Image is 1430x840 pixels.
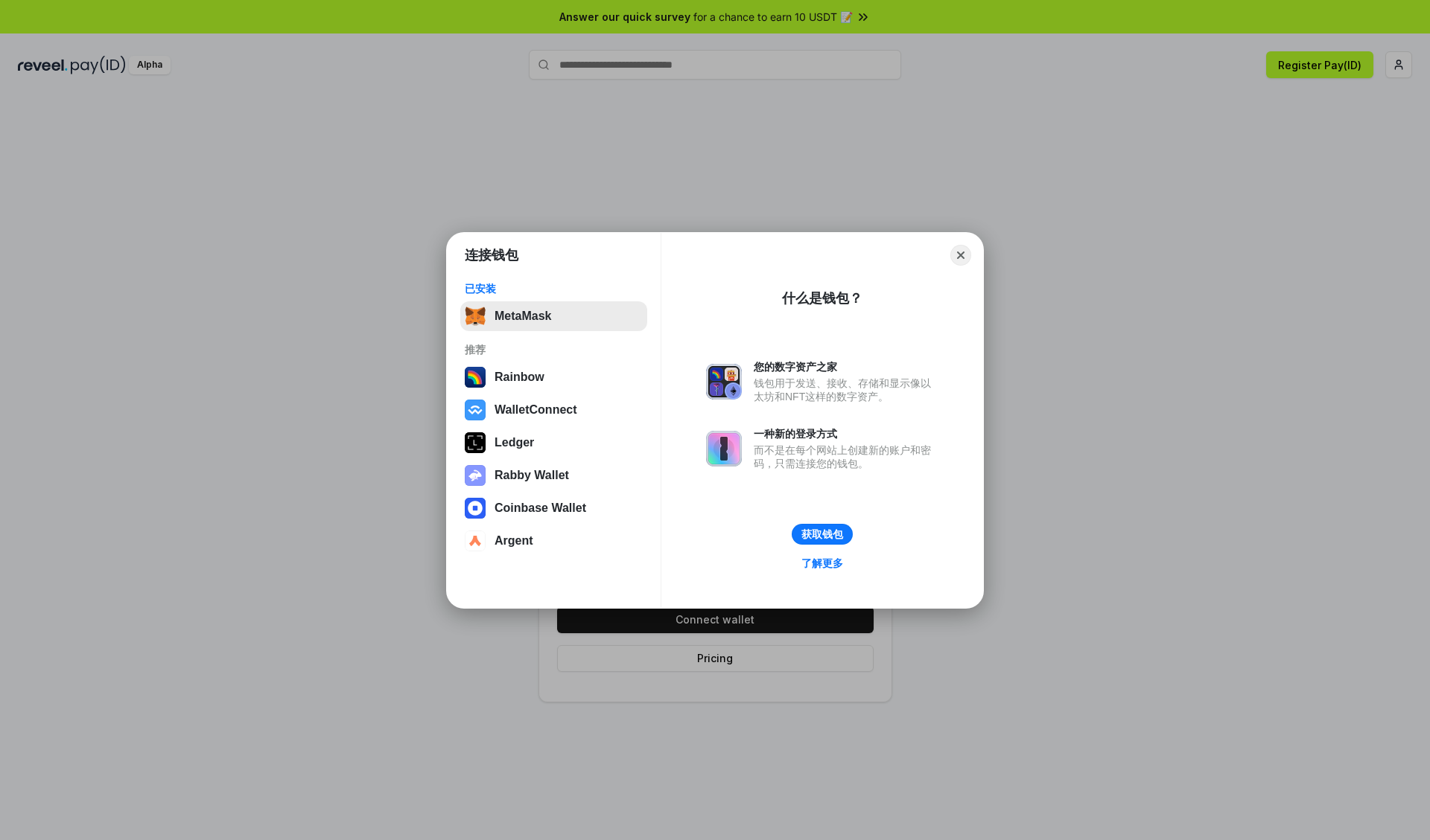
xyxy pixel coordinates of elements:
[792,524,853,545] button: 获取钱包
[754,360,938,373] div: 您的数字资产之家
[460,526,647,556] button: Argent
[495,371,544,384] div: Rainbow
[460,362,647,392] button: Rainbow
[460,301,647,331] button: MetaMask
[465,246,518,264] h1: 连接钱包
[460,461,647,490] button: Rabby Wallet
[792,554,852,573] a: 了解更多
[495,310,551,323] div: MetaMask
[495,403,577,417] div: WalletConnect
[465,306,486,327] img: svg+xml,%3Csvg%20fill%3D%22none%22%20height%3D%2233%22%20viewBox%3D%220%200%2035%2033%22%20width%...
[754,427,938,440] div: 一种新的登录方式
[754,443,938,470] div: 而不是在每个网站上创建新的账户和密码，只需连接您的钱包。
[754,376,938,403] div: 钱包用于发送、接收、存储和显示像以太坊和NFT这样的数字资产。
[465,432,486,453] img: svg+xml,%3Csvg%20xmlns%3D%22http%3A%2F%2Fwww.w3.org%2F2000%2Fsvg%22%20width%3D%2228%22%20height%3...
[495,501,586,515] div: Coinbase Wallet
[460,493,647,523] button: Coinbase Wallet
[465,465,486,486] img: svg+xml,%3Csvg%20xmlns%3D%22http%3A%2F%2Fwww.w3.org%2F2000%2Fsvg%22%20fill%3D%22none%22%20viewBox...
[950,245,971,266] button: Close
[465,367,486,388] img: svg+xml,%3Csvg%20width%3D%22120%22%20height%3D%22120%22%20viewBox%3D%220%200%20120%20120%22%20fil...
[465,400,486,420] img: svg+xml,%3Csvg%20width%3D%2228%22%20height%3D%2228%22%20viewBox%3D%220%200%2028%2028%22%20fill%3D...
[801,528,843,541] div: 获取钱包
[465,282,643,295] div: 已安装
[706,431,742,467] img: svg+xml,%3Csvg%20xmlns%3D%22http%3A%2F%2Fwww.w3.org%2F2000%2Fsvg%22%20fill%3D%22none%22%20viewBox...
[706,364,742,400] img: svg+xml,%3Csvg%20xmlns%3D%22http%3A%2F%2Fwww.w3.org%2F2000%2Fsvg%22%20fill%3D%22none%22%20viewBox...
[465,498,486,519] img: svg+xml,%3Csvg%20width%3D%2228%22%20height%3D%2228%22%20viewBox%3D%220%200%2028%2028%22%20fill%3D...
[460,395,647,425] button: WalletConnect
[782,289,862,307] div: 什么是钱包？
[495,469,569,482] div: Rabby Wallet
[801,557,843,570] div: 了解更多
[465,343,643,356] div: 推荐
[465,530,486,551] img: svg+xml,%3Csvg%20width%3D%2228%22%20height%3D%2228%22%20viewBox%3D%220%200%2028%2028%22%20fill%3D...
[460,428,647,458] button: Ledger
[495,534,533,548] div: Argent
[495,436,534,449] div: Ledger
